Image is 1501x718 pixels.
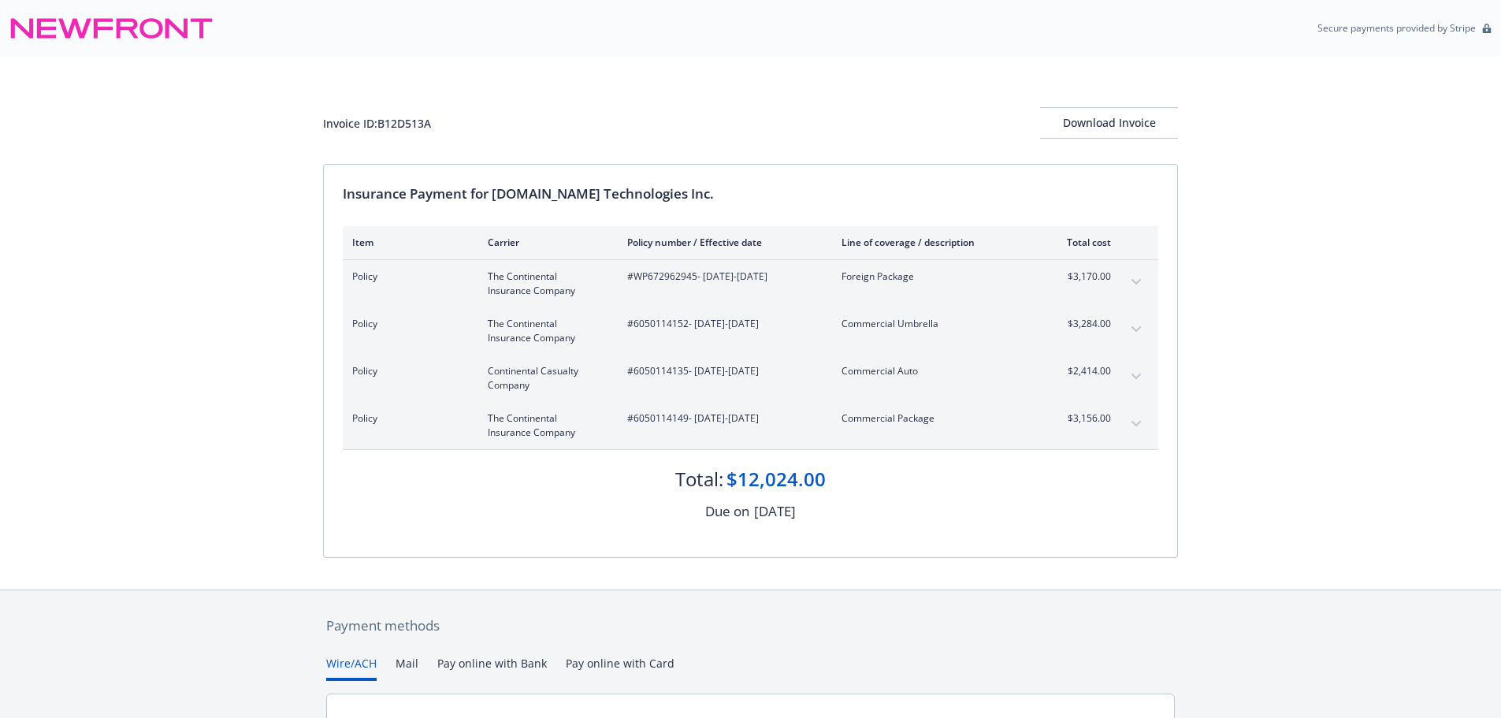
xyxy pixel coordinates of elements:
[1124,317,1149,342] button: expand content
[627,317,816,331] span: #6050114152 - [DATE]-[DATE]
[1052,270,1111,284] span: $3,170.00
[488,236,602,249] div: Carrier
[842,411,1027,426] span: Commercial Package
[754,501,796,522] div: [DATE]
[488,364,602,392] span: Continental Casualty Company
[627,364,816,378] span: #6050114135 - [DATE]-[DATE]
[675,466,723,493] div: Total:
[488,270,602,298] span: The Continental Insurance Company
[726,466,826,493] div: $12,024.00
[326,616,1175,636] div: Payment methods
[323,115,431,132] div: Invoice ID: B12D513A
[352,317,463,331] span: Policy
[1124,411,1149,437] button: expand content
[1317,21,1476,35] p: Secure payments provided by Stripe
[396,655,418,681] button: Mail
[343,307,1158,355] div: PolicyThe Continental Insurance Company#6050114152- [DATE]-[DATE]Commercial Umbrella$3,284.00expa...
[842,364,1027,378] span: Commercial Auto
[705,501,749,522] div: Due on
[566,655,674,681] button: Pay online with Card
[352,236,463,249] div: Item
[842,317,1027,331] span: Commercial Umbrella
[326,655,377,681] button: Wire/ACH
[437,655,547,681] button: Pay online with Bank
[842,270,1027,284] span: Foreign Package
[1052,236,1111,249] div: Total cost
[343,184,1158,204] div: Insurance Payment for [DOMAIN_NAME] Technologies Inc.
[1052,364,1111,378] span: $2,414.00
[1052,411,1111,426] span: $3,156.00
[1040,107,1178,139] button: Download Invoice
[352,270,463,284] span: Policy
[343,355,1158,402] div: PolicyContinental Casualty Company#6050114135- [DATE]-[DATE]Commercial Auto$2,414.00expand content
[627,411,816,426] span: #6050114149 - [DATE]-[DATE]
[488,411,602,440] span: The Continental Insurance Company
[627,236,816,249] div: Policy number / Effective date
[488,317,602,345] span: The Continental Insurance Company
[1124,270,1149,295] button: expand content
[1040,108,1178,138] div: Download Invoice
[627,270,816,284] span: #WP672962945 - [DATE]-[DATE]
[343,260,1158,307] div: PolicyThe Continental Insurance Company#WP672962945- [DATE]-[DATE]Foreign Package$3,170.00expand ...
[352,411,463,426] span: Policy
[1124,364,1149,389] button: expand content
[1052,317,1111,331] span: $3,284.00
[352,364,463,378] span: Policy
[343,402,1158,449] div: PolicyThe Continental Insurance Company#6050114149- [DATE]-[DATE]Commercial Package$3,156.00expan...
[842,236,1027,249] div: Line of coverage / description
